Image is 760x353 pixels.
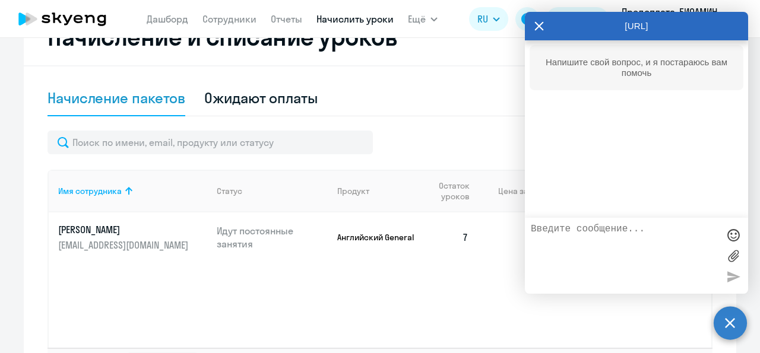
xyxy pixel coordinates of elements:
[724,247,742,265] label: Лимит 10 файлов
[58,186,122,196] div: Имя сотрудника
[408,7,438,31] button: Ещё
[58,223,207,252] a: [PERSON_NAME][EMAIL_ADDRESS][DOMAIN_NAME]
[408,12,426,26] span: Ещё
[337,186,417,196] div: Продукт
[271,13,302,25] a: Отчеты
[202,13,256,25] a: Сотрудники
[58,186,207,196] div: Имя сотрудника
[47,23,712,51] h2: Начисление и списание уроков
[427,180,469,202] span: Остаток уроков
[147,13,188,25] a: Дашборд
[217,186,328,196] div: Статус
[217,186,242,196] div: Статус
[616,5,750,33] button: Предоплата, БИОАМИН-РУС, ООО
[478,170,533,212] th: Цена за 1
[337,186,369,196] div: Продукт
[477,12,488,26] span: RU
[469,7,508,31] button: RU
[58,238,191,252] p: [EMAIL_ADDRESS][DOMAIN_NAME]
[204,88,318,107] div: Ожидают оплаты
[417,212,478,262] td: 7
[427,180,478,202] div: Остаток уроков
[217,224,328,250] p: Идут постоянные занятия
[541,57,731,78] div: Напишите свой вопрос, и я постараюсь вам помочь
[47,88,185,107] div: Начисление пакетов
[316,13,394,25] a: Начислить уроки
[47,131,373,154] input: Поиск по имени, email, продукту или статусу
[622,5,732,33] p: Предоплата, БИОАМИН-РУС, ООО
[546,7,609,31] button: Балансbalance
[58,223,191,236] p: [PERSON_NAME]
[337,232,417,243] p: Английский General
